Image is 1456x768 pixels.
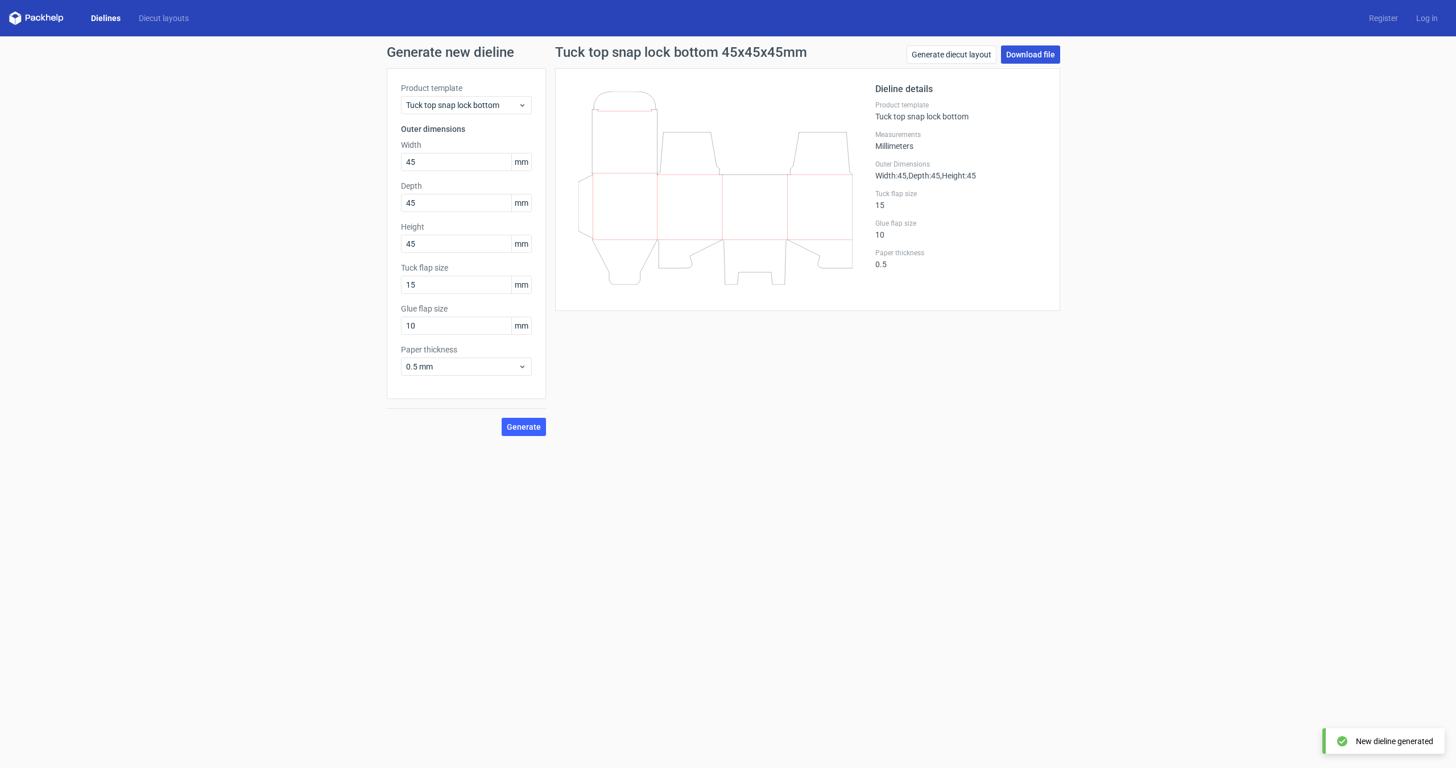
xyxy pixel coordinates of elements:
label: Product template [401,82,532,94]
h2: Dieline details [875,82,1046,96]
span: mm [511,276,531,293]
div: Millimeters [875,130,1046,151]
label: Tuck flap size [875,189,1046,198]
h1: Tuck top snap lock bottom 45x45x45mm [555,45,807,59]
a: Diecut layouts [130,13,198,24]
span: mm [511,153,531,171]
a: Download file [1001,45,1060,64]
label: Depth [401,180,532,192]
label: Outer Dimensions [875,160,1046,169]
a: Generate diecut layout [907,45,996,64]
span: mm [511,194,531,211]
span: Generate [507,423,541,431]
h3: Outer dimensions [401,123,532,135]
div: New dieline generated [1356,736,1433,747]
span: mm [511,317,531,334]
label: Width [401,139,532,151]
span: , Height : 45 [940,171,976,180]
a: Register [1360,13,1407,24]
span: mm [511,235,531,252]
h1: Generate new dieline [387,45,1069,59]
div: Tuck top snap lock bottom [875,101,1046,121]
span: 0.5 mm [406,361,518,372]
span: , Depth : 45 [907,171,940,180]
a: Dielines [82,13,130,24]
label: Paper thickness [401,344,532,355]
a: Log in [1407,13,1447,24]
div: 0.5 [875,248,1046,269]
label: Measurements [875,130,1046,139]
label: Height [401,221,532,233]
div: 15 [875,189,1046,210]
label: Glue flap size [875,219,1046,228]
label: Paper thickness [875,248,1046,258]
span: Width : 45 [875,171,907,180]
span: Tuck top snap lock bottom [406,99,518,111]
label: Product template [875,101,1046,110]
label: Tuck flap size [401,262,532,273]
div: 10 [875,219,1046,239]
label: Glue flap size [401,303,532,314]
button: Generate [502,418,546,436]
